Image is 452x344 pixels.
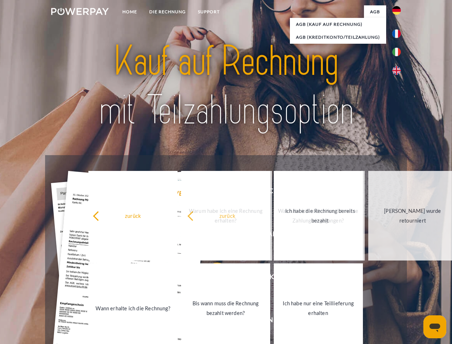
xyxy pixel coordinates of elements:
img: de [392,6,401,15]
img: en [392,66,401,75]
div: zurück [187,211,268,220]
div: Wann erhalte ich die Rechnung? [93,303,173,313]
img: fr [392,29,401,38]
a: AGB (Kauf auf Rechnung) [290,18,386,31]
div: Bis wann muss die Rechnung bezahlt werden? [185,298,266,318]
div: Ich habe die Rechnung bereits bezahlt [280,206,360,225]
img: logo-powerpay-white.svg [51,8,109,15]
a: DIE RECHNUNG [143,5,192,18]
iframe: Schaltfläche zum Öffnen des Messaging-Fensters [423,315,446,338]
a: AGB (Kreditkonto/Teilzahlung) [290,31,386,44]
a: SUPPORT [192,5,226,18]
img: title-powerpay_de.svg [68,34,384,137]
a: Home [116,5,143,18]
div: Ich habe nur eine Teillieferung erhalten [278,298,359,318]
a: agb [364,5,386,18]
img: it [392,48,401,56]
div: zurück [93,211,173,220]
